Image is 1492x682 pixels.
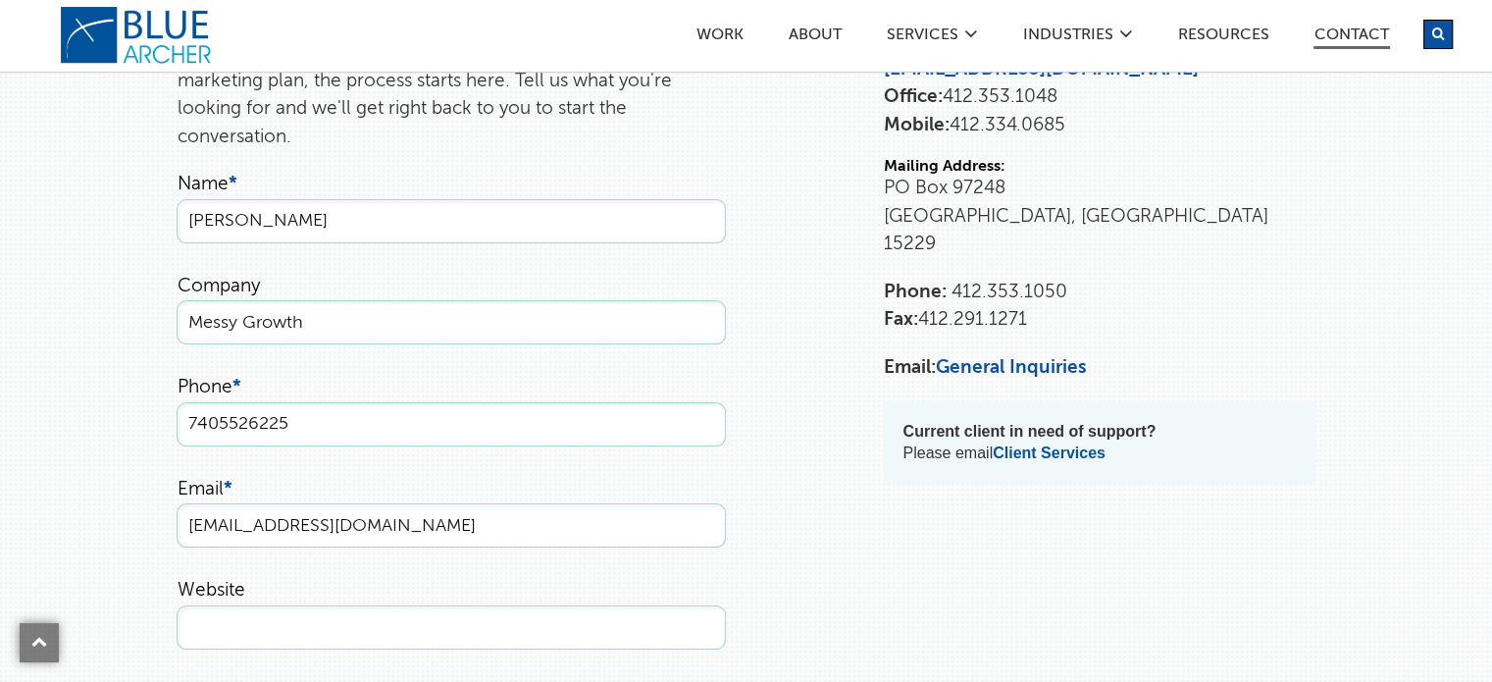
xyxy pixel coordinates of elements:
p: Please email [902,421,1295,464]
strong: Phone: [883,283,946,301]
a: Client Services [993,445,1106,461]
a: General Inquiries [935,358,1086,377]
strong: Mailing Address: [883,159,1004,175]
a: SERVICES [886,27,959,48]
strong: Current client in need of support? [902,423,1156,440]
span: 412.353.1050 [951,283,1066,301]
strong: Fax: [883,310,917,329]
a: [EMAIL_ADDRESS][DOMAIN_NAME] [883,60,1198,79]
label: Company [177,277,259,295]
strong: Email: [883,358,935,377]
p: 412.291.1271 [883,279,1314,335]
a: ABOUT [788,27,843,48]
strong: Office: [883,87,942,106]
a: Industries [1022,27,1114,48]
label: Name [177,175,236,193]
p: Whether you need a website, software application, or digital marketing plan, the process starts h... [177,39,726,151]
a: Work [695,27,745,48]
strong: Mobile: [883,116,949,134]
p: PO Box 97248 [GEOGRAPHIC_DATA], [GEOGRAPHIC_DATA] 15229 [883,175,1314,259]
label: Email [177,480,232,498]
a: Resources [1177,27,1270,48]
a: logo [60,6,217,65]
label: Phone [177,378,240,396]
label: Website [177,581,244,600]
a: Contact [1313,27,1390,49]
